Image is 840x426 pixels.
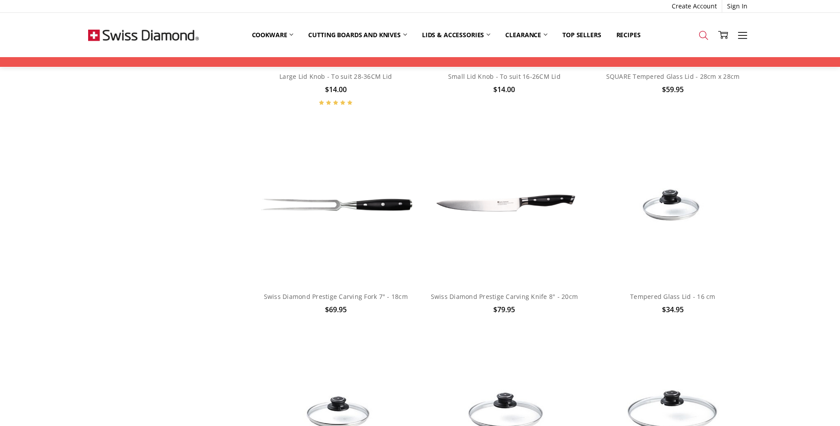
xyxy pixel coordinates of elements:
a: Top Sellers [555,25,608,45]
a: Tempered Glass Lid - 16 cm [630,292,716,301]
a: Large Lid Knob - To suit 28-36CM Lid [279,72,392,81]
a: Recipes [609,25,648,45]
span: $14.00 [325,85,347,94]
span: $34.95 [662,305,684,314]
span: $59.95 [662,85,684,94]
a: Cookware [244,25,301,45]
a: Swiss Diamond Prestige Carving Fork 7" - 18cm [256,125,415,284]
img: Tempered Glass Lid - 16 cm [593,155,752,254]
img: Swiss Diamond Prestige Carving Fork 7" - 18cm [256,194,415,215]
span: $14.00 [493,85,515,94]
img: Swiss Diamond Prestige Carving Knife 8" - 20cm [425,189,584,221]
span: $69.95 [325,305,347,314]
a: SQUARE Tempered Glass Lid - 28cm x 28cm [606,72,740,81]
a: Swiss Diamond Prestige Carving Fork 7" - 18cm [264,292,408,301]
a: Clearance [498,25,555,45]
a: Swiss Diamond Prestige Carving Knife 8" - 20cm [431,292,578,301]
a: Small Lid Knob - To suit 16-26CM Lid [448,72,561,81]
a: Cutting boards and knives [301,25,414,45]
a: Tempered Glass Lid - 16 cm [593,125,752,284]
span: $79.95 [493,305,515,314]
img: Free Shipping On Every Order [88,13,199,57]
a: Lids & Accessories [414,25,498,45]
a: Swiss Diamond Prestige Carving Knife 8" - 20cm [425,125,584,284]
